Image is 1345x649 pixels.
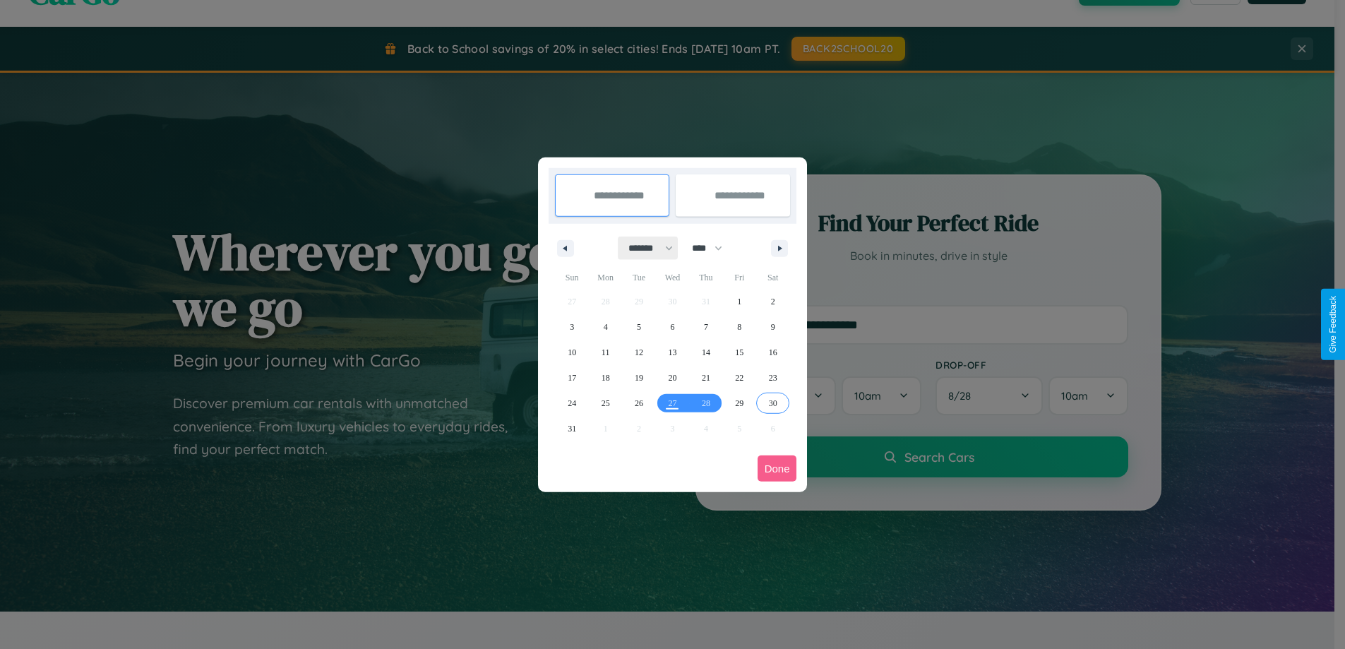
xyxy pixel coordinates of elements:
[635,365,643,391] span: 19
[769,365,777,391] span: 23
[589,340,622,365] button: 11
[771,314,775,340] span: 9
[756,365,789,391] button: 23
[735,365,743,391] span: 22
[756,391,789,416] button: 30
[656,340,689,365] button: 13
[556,340,589,365] button: 10
[735,340,743,365] span: 15
[670,314,674,340] span: 6
[723,365,756,391] button: 22
[702,391,710,416] span: 28
[622,365,655,391] button: 19
[668,340,676,365] span: 13
[756,266,789,289] span: Sat
[637,314,641,340] span: 5
[602,340,610,365] span: 11
[602,365,610,391] span: 18
[556,365,589,391] button: 17
[568,340,576,365] span: 10
[735,391,743,416] span: 29
[622,266,655,289] span: Tue
[656,314,689,340] button: 6
[756,289,789,314] button: 2
[635,391,643,416] span: 26
[771,289,775,314] span: 2
[769,391,777,416] span: 30
[689,340,722,365] button: 14
[668,365,676,391] span: 20
[622,391,655,416] button: 26
[604,314,608,340] span: 4
[556,391,589,416] button: 24
[723,314,756,340] button: 8
[689,391,722,416] button: 28
[556,416,589,441] button: 31
[702,365,710,391] span: 21
[556,266,589,289] span: Sun
[589,314,622,340] button: 4
[589,391,622,416] button: 25
[689,365,722,391] button: 21
[602,391,610,416] span: 25
[656,266,689,289] span: Wed
[635,340,643,365] span: 12
[723,340,756,365] button: 15
[570,314,574,340] span: 3
[758,456,797,482] button: Done
[769,340,777,365] span: 16
[689,314,722,340] button: 7
[622,314,655,340] button: 5
[556,314,589,340] button: 3
[756,314,789,340] button: 9
[568,365,576,391] span: 17
[737,314,741,340] span: 8
[723,391,756,416] button: 29
[702,340,710,365] span: 14
[668,391,676,416] span: 27
[568,391,576,416] span: 24
[589,266,622,289] span: Mon
[756,340,789,365] button: 16
[704,314,708,340] span: 7
[723,266,756,289] span: Fri
[622,340,655,365] button: 12
[723,289,756,314] button: 1
[589,365,622,391] button: 18
[1328,296,1338,353] div: Give Feedback
[656,391,689,416] button: 27
[656,365,689,391] button: 20
[568,416,576,441] span: 31
[737,289,741,314] span: 1
[689,266,722,289] span: Thu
